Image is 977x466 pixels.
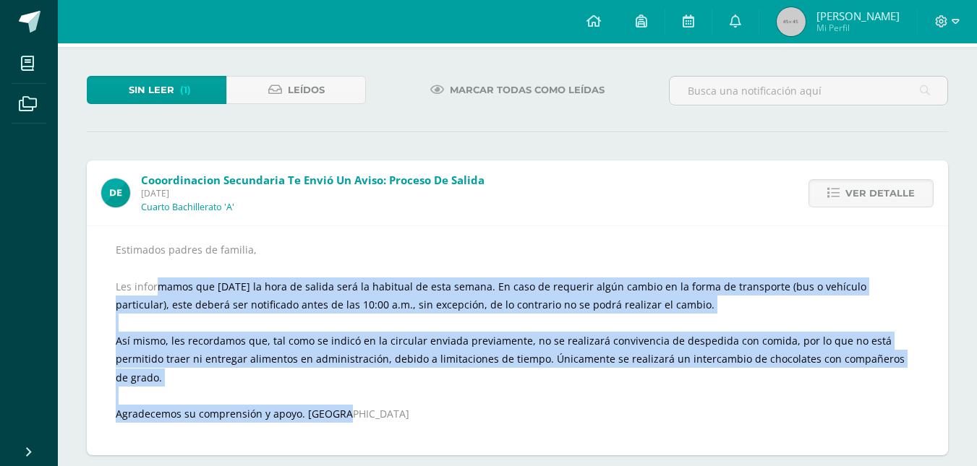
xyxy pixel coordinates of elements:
[670,77,947,105] input: Busca una notificación aquí
[777,7,806,36] img: 45x45
[180,77,191,103] span: (1)
[816,22,900,34] span: Mi Perfil
[845,180,915,207] span: Ver detalle
[116,241,919,441] div: Estimados padres de familia, Les informamos que [DATE] la hora de salida será la habitual de esta...
[226,76,366,104] a: Leídos
[101,178,130,207] img: 9fa0c54c0c68d676f2f0303209928c54.png
[87,76,226,104] a: Sin leer(1)
[412,76,623,104] a: Marcar todas como leídas
[141,187,485,199] span: [DATE]
[141,173,485,187] span: Cooordinacion Secundaria te envió un aviso: Proceso de salida
[141,202,234,213] p: Cuarto Bachillerato 'A'
[450,77,605,103] span: Marcar todas como leídas
[288,77,325,103] span: Leídos
[816,9,900,23] span: [PERSON_NAME]
[129,77,174,103] span: Sin leer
